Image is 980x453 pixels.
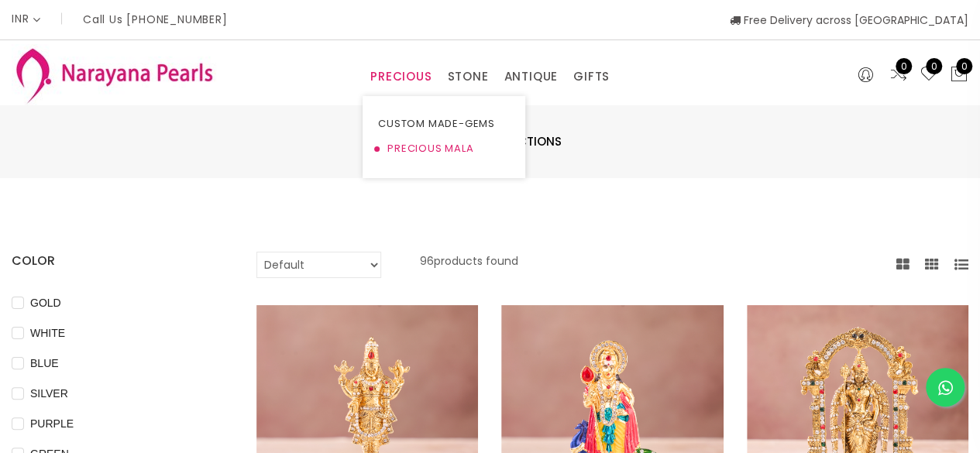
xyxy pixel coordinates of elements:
[730,12,968,28] span: Free Delivery across [GEOGRAPHIC_DATA]
[83,14,228,25] p: Call Us [PHONE_NUMBER]
[24,324,71,341] span: WHITE
[24,385,74,402] span: SILVER
[420,252,518,278] p: 96 products found
[370,65,432,88] a: PRECIOUS
[573,65,610,88] a: GIFTS
[24,415,80,432] span: PURPLE
[24,294,67,311] span: GOLD
[889,65,908,85] a: 0
[504,65,558,88] a: ANTIQUE
[956,58,972,74] span: 0
[950,65,968,85] button: 0
[378,112,510,136] a: CUSTOM MADE-GEMS
[378,136,510,161] a: PRECIOUS MALA
[12,252,210,270] h4: COLOR
[926,58,942,74] span: 0
[896,58,912,74] span: 0
[920,65,938,85] a: 0
[447,65,488,88] a: STONE
[24,355,65,372] span: BLUE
